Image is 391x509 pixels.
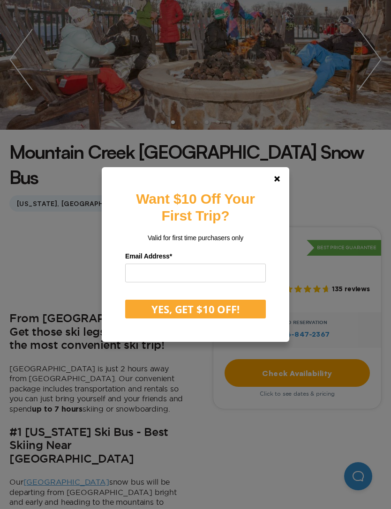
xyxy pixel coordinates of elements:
[170,252,172,260] span: Required
[136,191,255,223] strong: Want $10 Off Your First Trip?
[148,234,243,242] span: Valid for first time purchasers only
[266,168,288,190] a: Close
[125,249,266,264] label: Email Address
[125,300,266,318] button: YES, GET $10 OFF!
